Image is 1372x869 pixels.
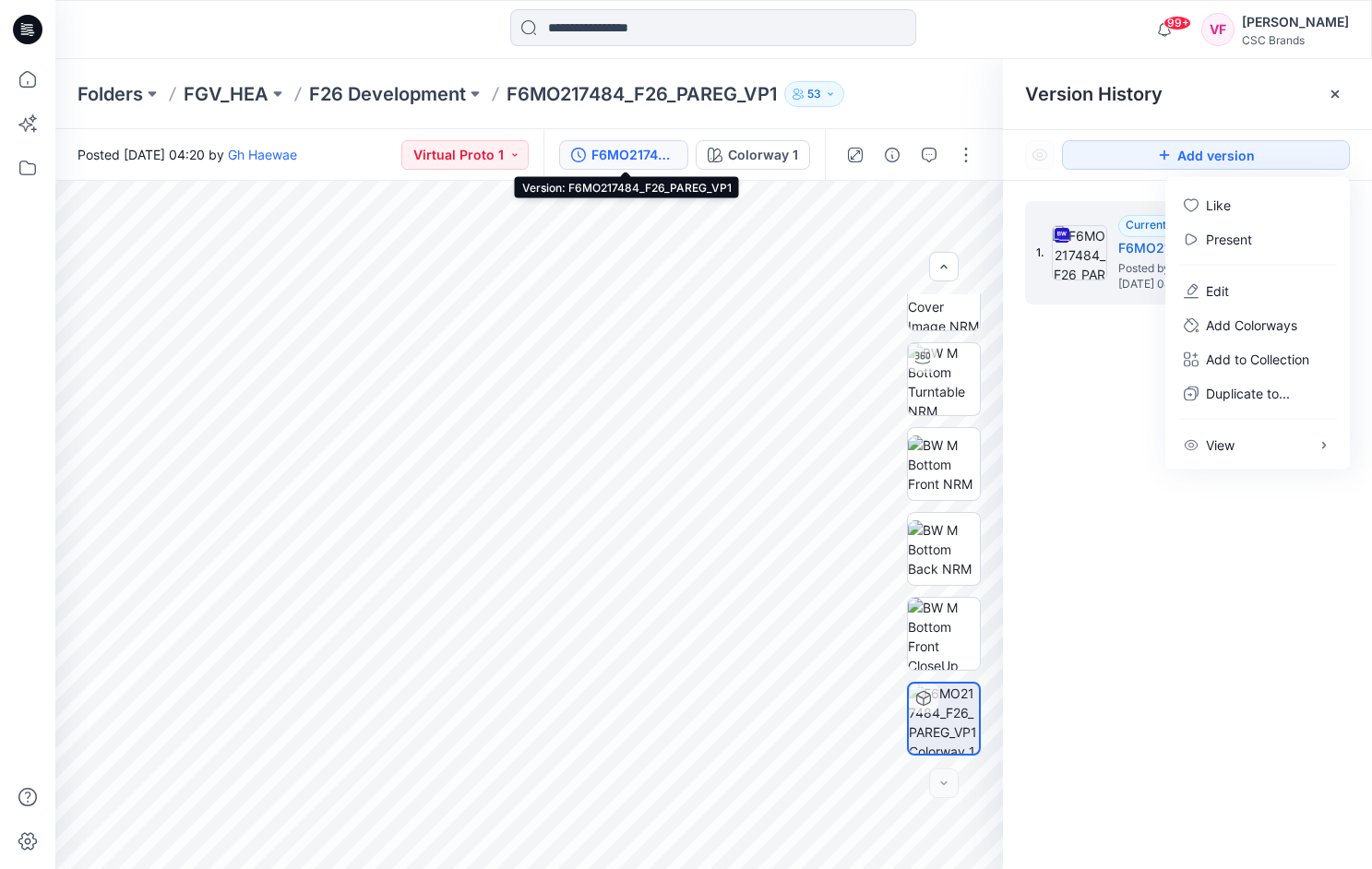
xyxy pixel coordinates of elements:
div: VF [1201,13,1235,46]
img: BW M Bottom Turntable NRM [908,343,980,415]
p: Like [1206,196,1231,215]
p: Add Colorways [1206,315,1297,335]
span: Posted [DATE] 04:20 by [78,145,297,164]
span: 99+ [1163,16,1191,30]
img: BW M Bottom Back NRM [908,520,980,578]
a: Present [1206,230,1252,249]
span: [DATE] 04:20 [1118,278,1303,291]
a: Folders [78,81,143,107]
p: View [1206,435,1235,455]
span: Current [1126,218,1166,232]
button: Close [1328,87,1342,101]
div: CSC Brands [1242,33,1349,47]
img: BW M Bottom Front CloseUp NRM [908,598,980,670]
a: Edit [1206,281,1229,301]
span: Version History [1025,83,1163,105]
img: BW M Bottom Front NRM [908,435,980,494]
img: F6MO217484_F26_PAREG_VP1 Colorway 1 [909,684,979,754]
p: 53 [807,84,821,104]
a: FGV_HEA [184,81,268,107]
h5: F6MO217484_F26_PAREG_VP1 [1118,237,1303,259]
button: F6MO217484_F26_PAREG_VP1 [559,140,688,170]
a: F26 Development [309,81,466,107]
p: Add to Collection [1206,350,1309,369]
button: Add version [1062,140,1350,170]
p: Duplicate to... [1206,384,1290,403]
img: BW M Bottom Cover Image NRM [908,258,980,330]
img: F6MO217484_F26_PAREG_VP1 [1052,225,1107,280]
div: F6MO217484_F26_PAREG_VP1 [591,145,676,165]
div: [PERSON_NAME] [1242,11,1349,33]
p: F6MO217484_F26_PAREG_VP1 [507,81,777,107]
div: Colorway 1 [728,145,798,165]
button: Colorway 1 [696,140,810,170]
button: Details [877,140,907,170]
a: Gh Haewae [228,147,297,162]
button: 53 [784,81,844,107]
span: 1. [1036,244,1044,261]
button: Show Hidden Versions [1025,140,1055,170]
span: Posted by: Gh Haewae [1118,259,1303,278]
